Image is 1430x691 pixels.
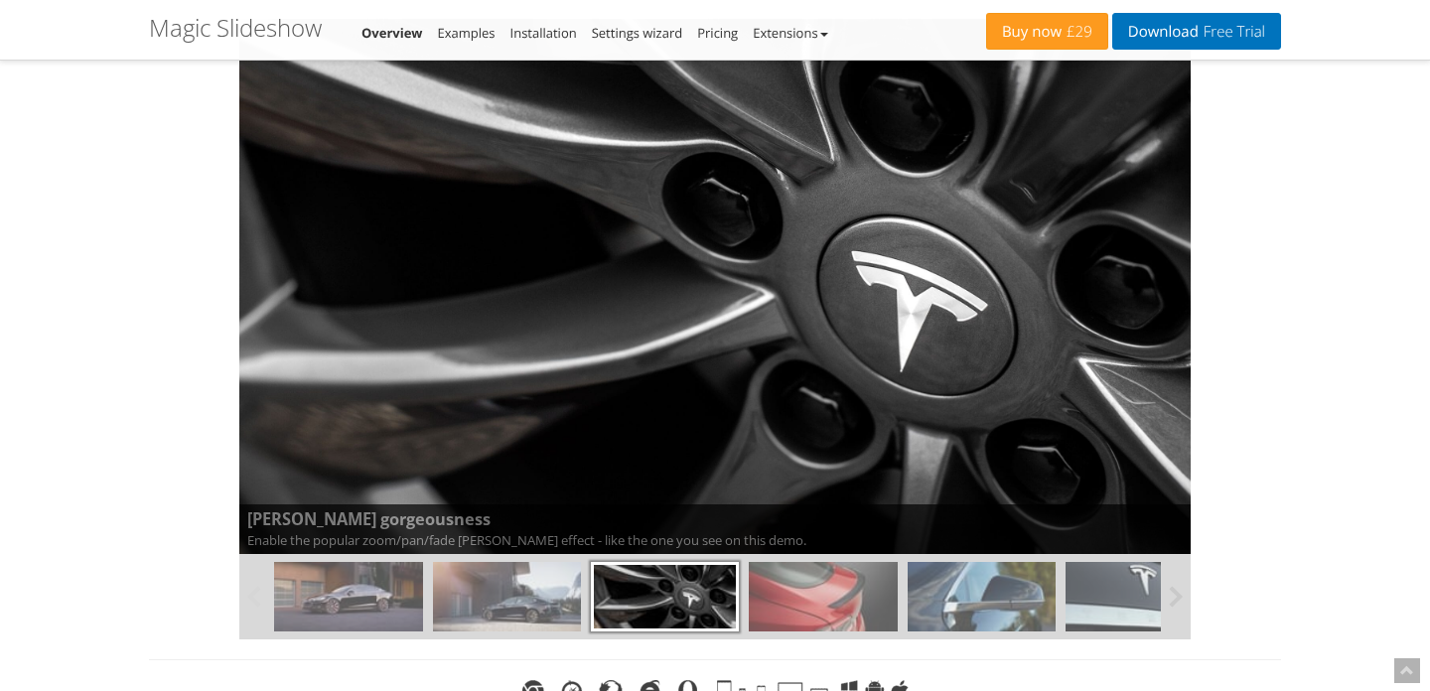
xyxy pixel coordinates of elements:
[753,24,827,42] a: Extensions
[749,562,897,631] img: models-04.jpg
[908,562,1056,631] img: models-06.jpg
[149,15,322,41] h1: Magic Slideshow
[274,562,422,631] img: models-01.jpg
[697,24,738,42] a: Pricing
[1112,13,1281,50] a: DownloadFree Trial
[239,19,1191,554] img: Ken Burns gorgeousness
[239,504,1191,554] span: Enable the popular zoom/pan/fade [PERSON_NAME] effect - like the one you see on this demo.
[247,507,1183,532] b: [PERSON_NAME] gorgeousness
[438,24,496,42] a: Examples
[361,24,423,42] a: Overview
[1066,562,1214,631] img: models-07.jpg
[1062,24,1092,40] span: £29
[510,24,577,42] a: Installation
[592,24,683,42] a: Settings wizard
[433,562,581,631] img: models-02.jpg
[986,13,1108,50] a: Buy now£29
[1199,24,1265,40] span: Free Trial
